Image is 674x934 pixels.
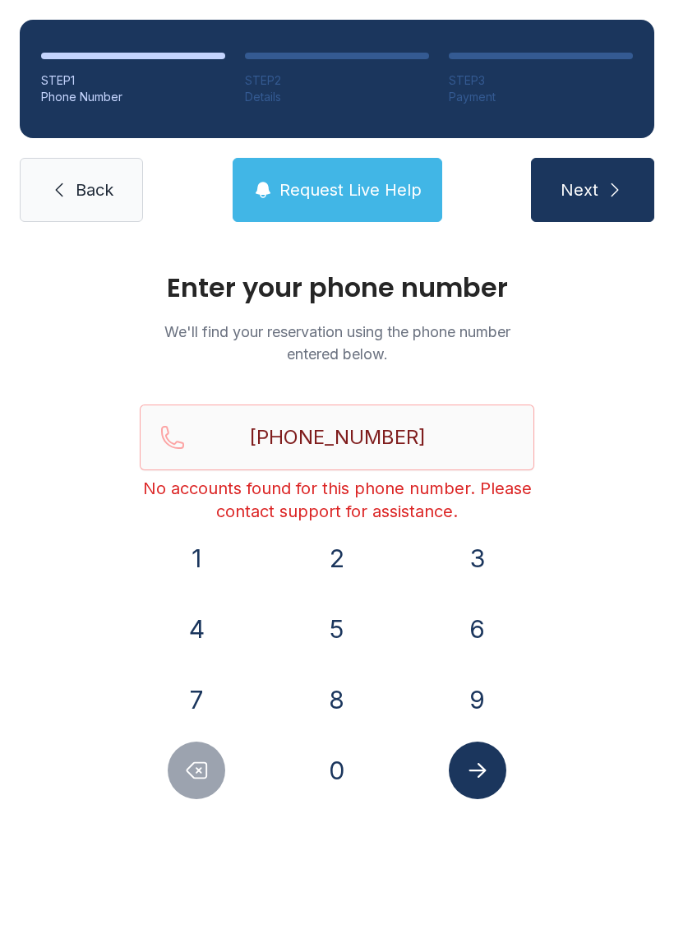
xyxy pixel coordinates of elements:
button: 6 [449,600,506,658]
div: STEP 1 [41,72,225,89]
span: Back [76,178,113,201]
input: Reservation phone number [140,405,534,470]
button: 4 [168,600,225,658]
button: Submit lookup form [449,742,506,799]
div: STEP 2 [245,72,429,89]
div: Details [245,89,429,105]
div: No accounts found for this phone number. Please contact support for assistance. [140,477,534,523]
button: Delete number [168,742,225,799]
span: Request Live Help [279,178,422,201]
button: 7 [168,671,225,728]
div: Payment [449,89,633,105]
h1: Enter your phone number [140,275,534,301]
button: 3 [449,529,506,587]
button: 0 [308,742,366,799]
div: STEP 3 [449,72,633,89]
button: 2 [308,529,366,587]
button: 1 [168,529,225,587]
button: 9 [449,671,506,728]
p: We'll find your reservation using the phone number entered below. [140,321,534,365]
button: 5 [308,600,366,658]
button: 8 [308,671,366,728]
span: Next [561,178,598,201]
div: Phone Number [41,89,225,105]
